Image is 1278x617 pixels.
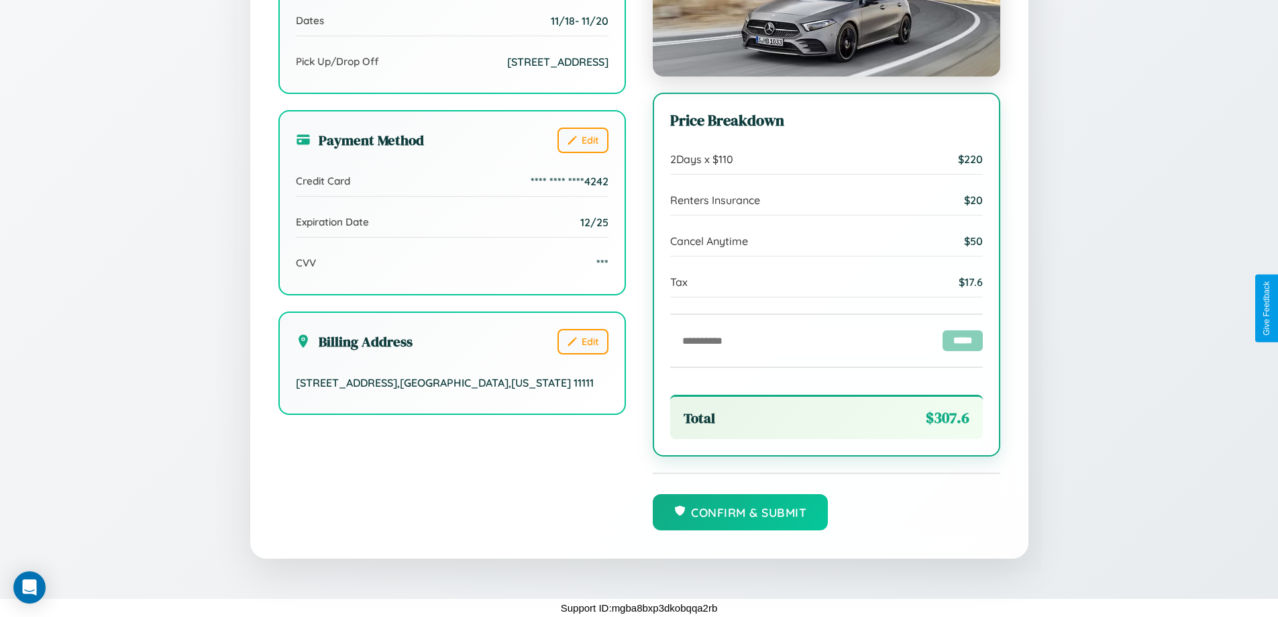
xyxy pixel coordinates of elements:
span: 12/25 [580,216,608,229]
h3: Price Breakdown [670,110,983,131]
span: Credit Card [296,175,350,187]
span: Pick Up/Drop Off [296,55,379,68]
span: CVV [296,256,316,269]
span: 11 / 18 - 11 / 20 [551,14,608,28]
span: $ 307.6 [926,408,969,428]
span: 2 Days x $ 110 [670,152,733,166]
h3: Billing Address [296,332,413,351]
span: $ 50 [964,234,983,248]
span: $ 220 [958,152,983,166]
span: Cancel Anytime [670,234,748,248]
span: [STREET_ADDRESS] , [GEOGRAPHIC_DATA] , [US_STATE] 11111 [296,376,594,389]
div: Open Intercom Messenger [13,571,46,604]
span: Renters Insurance [670,193,760,207]
p: Support ID: mgba8bxp3dkobqqa2rb [561,599,718,617]
span: Tax [670,275,688,289]
div: Give Feedback [1262,281,1271,336]
button: Edit [557,329,608,354]
h3: Payment Method [296,130,424,150]
span: Expiration Date [296,216,369,228]
span: Total [684,408,715,428]
span: $ 20 [964,193,983,207]
button: Confirm & Submit [653,494,829,530]
span: Dates [296,14,324,27]
button: Edit [557,128,608,153]
span: $ 17.6 [959,275,983,289]
span: [STREET_ADDRESS] [507,55,608,68]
